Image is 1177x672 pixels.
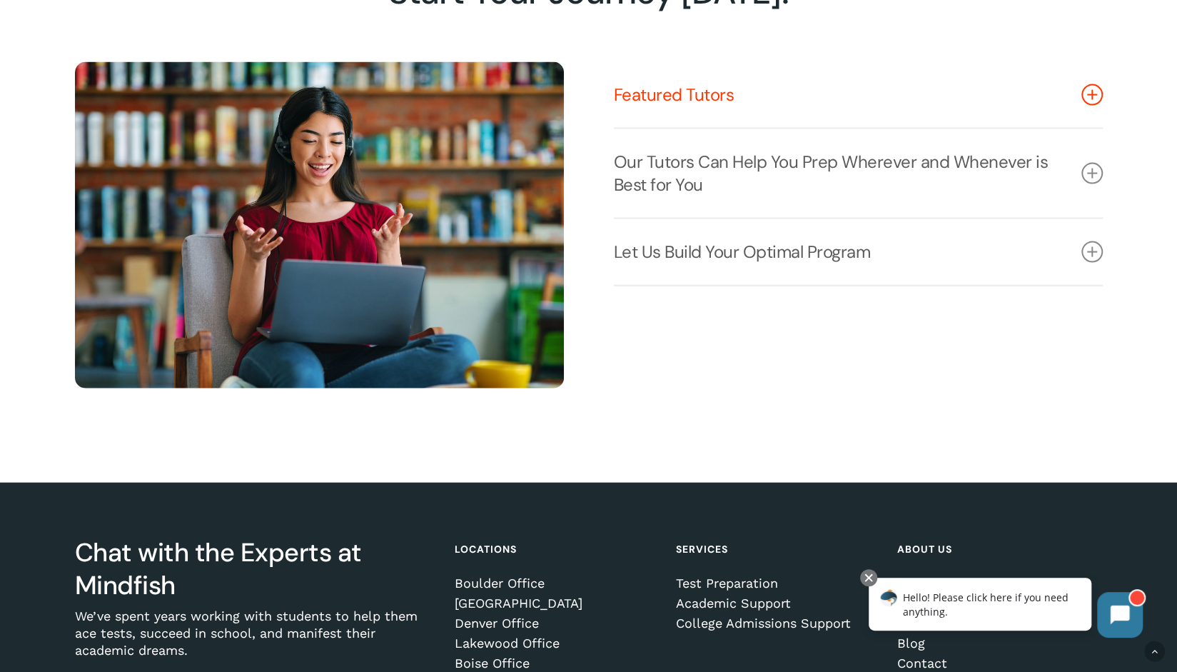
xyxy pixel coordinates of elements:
img: Online Tutoring 7 [75,62,564,388]
a: Denver Office [455,616,655,631]
a: [GEOGRAPHIC_DATA] [455,596,655,611]
a: Let Us Build Your Optimal Program [614,219,1103,285]
a: Boulder Office [455,576,655,591]
h4: Locations [455,536,655,562]
a: Our Tutors Can Help You Prep Wherever and Whenever is Best for You [614,129,1103,218]
h4: About Us [896,536,1097,562]
a: College Admissions Support [676,616,877,631]
a: Lakewood Office [455,636,655,651]
iframe: Chatbot [854,566,1157,652]
a: Test Preparation [676,576,877,591]
a: Featured Tutors [614,62,1103,128]
a: Contact [896,656,1097,671]
a: Boise Office [455,656,655,671]
h4: Services [676,536,877,562]
a: Academic Support [676,596,877,611]
h3: Chat with the Experts at Mindfish [75,536,435,602]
